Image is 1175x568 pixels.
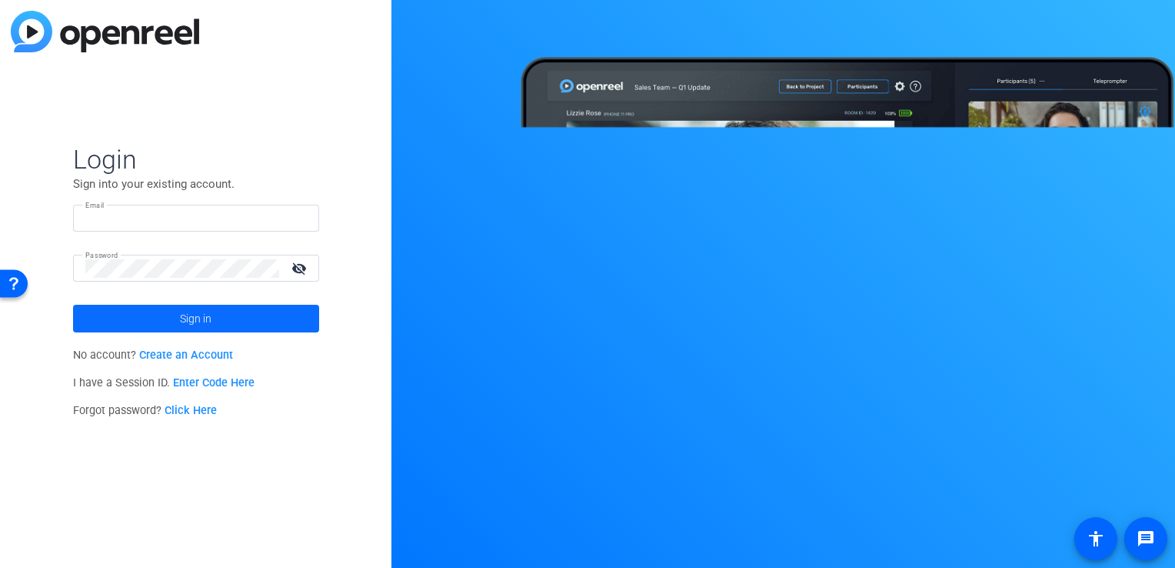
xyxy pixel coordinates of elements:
[73,175,319,192] p: Sign into your existing account.
[85,209,307,228] input: Enter Email Address
[11,11,199,52] img: blue-gradient.svg
[85,201,105,209] mat-label: Email
[73,376,255,389] span: I have a Session ID.
[139,349,233,362] a: Create an Account
[282,257,319,279] mat-icon: visibility_off
[1137,530,1155,548] mat-icon: message
[173,376,255,389] a: Enter Code Here
[73,143,319,175] span: Login
[73,349,234,362] span: No account?
[180,299,211,338] span: Sign in
[73,404,218,417] span: Forgot password?
[165,404,217,417] a: Click Here
[85,251,118,259] mat-label: Password
[1087,530,1105,548] mat-icon: accessibility
[73,305,319,332] button: Sign in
